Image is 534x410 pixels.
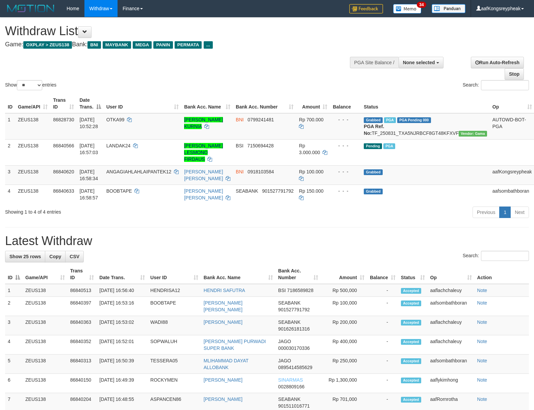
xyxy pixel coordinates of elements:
td: ZEUS138 [23,335,68,355]
a: Note [477,377,487,383]
img: MOTION_logo.png [5,3,56,14]
span: SEABANK [278,319,301,325]
h1: Latest Withdraw [5,234,529,248]
th: Amount: activate to sort column ascending [321,265,367,284]
span: Pending [364,143,382,149]
h4: Game: Bank: [5,41,349,48]
span: Marked by aafsreyleap [383,143,395,149]
td: HENDRISA12 [148,284,201,297]
span: Copy 0799241481 to clipboard [248,117,274,122]
span: PGA Pending [397,117,431,123]
span: Accepted [401,320,421,325]
select: Showentries [17,80,42,90]
div: - - - [333,188,358,194]
th: Op: activate to sort column ascending [428,265,475,284]
td: 86840513 [68,284,97,297]
span: None selected [403,60,435,65]
a: [PERSON_NAME] [204,396,243,402]
td: aafsombathboran [428,297,475,316]
td: Rp 200,000 [321,316,367,335]
a: Copy [45,251,66,262]
a: Note [477,396,487,402]
td: 1 [5,284,23,297]
td: TF_250831_TXA5NJRBCF8GT48KFXVF [361,113,490,140]
span: 86840620 [53,169,74,174]
span: BSI [236,143,244,148]
th: Bank Acc. Number: activate to sort column ascending [276,265,321,284]
div: Showing 1 to 4 of 4 entries [5,206,218,215]
th: User ID: activate to sort column ascending [148,265,201,284]
button: None selected [399,57,443,68]
span: MEGA [133,41,152,49]
img: Button%20Memo.svg [393,4,422,14]
span: Copy 0918103584 to clipboard [248,169,274,174]
td: WADI88 [148,316,201,335]
span: Copy 901527791792 to clipboard [262,188,294,194]
span: Accepted [401,397,421,403]
span: OXPLAY > ZEUS138 [23,41,72,49]
span: Rp 3.000.000 [299,143,320,155]
td: Rp 250,000 [321,355,367,374]
td: - [367,316,398,335]
td: ZEUS138 [15,165,50,185]
td: [DATE] 16:53:02 [97,316,148,335]
th: Action [475,265,529,284]
a: Show 25 rows [5,251,45,262]
span: PERMATA [175,41,202,49]
a: CSV [65,251,84,262]
span: Copy 901626181316 to clipboard [278,326,310,332]
th: Date Trans.: activate to sort column descending [77,94,103,113]
td: 4 [5,335,23,355]
div: PGA Site Balance / [350,57,399,68]
th: Balance: activate to sort column ascending [367,265,398,284]
span: BNI [236,169,244,174]
span: Copy 0028809166 to clipboard [278,384,305,389]
div: - - - [333,142,358,149]
a: HENDRI SAFUTRA [204,288,245,293]
th: Game/API: activate to sort column ascending [23,265,68,284]
th: Status: activate to sort column ascending [398,265,428,284]
td: 6 [5,374,23,393]
b: PGA Ref. No: [364,124,384,136]
td: 86840313 [68,355,97,374]
td: [DATE] 16:50:39 [97,355,148,374]
th: Status [361,94,490,113]
span: JAGO [278,339,291,344]
td: BOOBTAPE [148,297,201,316]
label: Search: [463,251,529,261]
td: TESSERA05 [148,355,201,374]
td: - [367,284,398,297]
span: Rp 100.000 [299,169,323,174]
th: Game/API: activate to sort column ascending [15,94,50,113]
span: Copy 0895414585629 to clipboard [278,365,312,370]
a: Run Auto-Refresh [471,57,524,68]
span: PANIN [153,41,173,49]
td: - [367,374,398,393]
td: ZEUS138 [15,113,50,140]
span: Copy 7150694428 to clipboard [247,143,274,148]
span: ... [204,41,213,49]
td: 86840150 [68,374,97,393]
td: 5 [5,355,23,374]
td: ZEUS138 [23,374,68,393]
span: [DATE] 16:57:03 [79,143,98,155]
span: SEABANK [236,188,258,194]
span: ANGAGIAHLAHLAIPANTEK12 [106,169,172,174]
td: ZEUS138 [23,355,68,374]
span: Accepted [401,288,421,294]
a: Note [477,319,487,325]
th: Bank Acc. Name: activate to sort column ascending [201,265,276,284]
td: ZEUS138 [15,185,50,204]
a: Note [477,358,487,363]
div: - - - [333,116,358,123]
a: Next [510,207,529,218]
td: [DATE] 16:49:39 [97,374,148,393]
span: Copy 7186589828 to clipboard [287,288,313,293]
td: 1 [5,113,15,140]
th: Bank Acc. Name: activate to sort column ascending [181,94,233,113]
td: - [367,355,398,374]
label: Show entries [5,80,56,90]
a: 1 [499,207,511,218]
span: Show 25 rows [9,254,41,259]
span: Rp 700.000 [299,117,323,122]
